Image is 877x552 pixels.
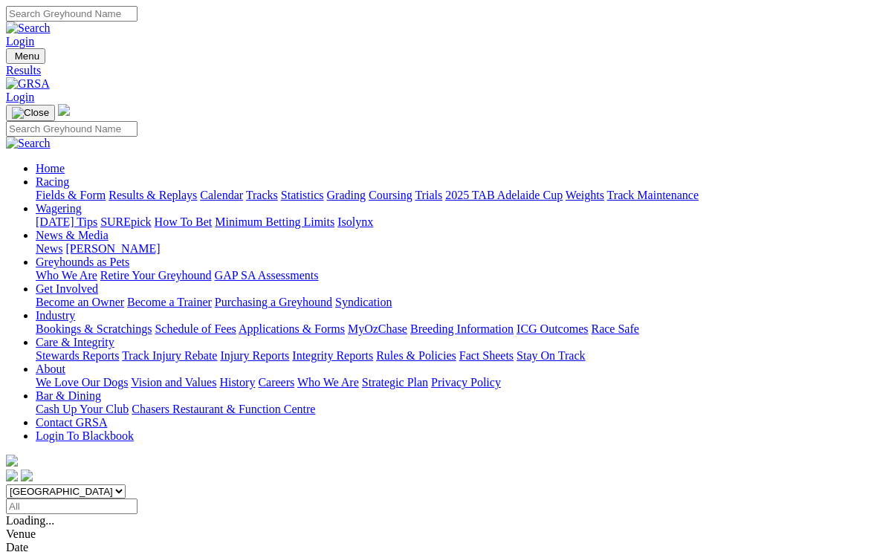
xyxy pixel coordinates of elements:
[6,6,137,22] input: Search
[36,416,107,429] a: Contact GRSA
[36,429,134,442] a: Login To Blackbook
[21,470,33,481] img: twitter.svg
[348,322,407,335] a: MyOzChase
[6,121,137,137] input: Search
[220,349,289,362] a: Injury Reports
[36,256,129,268] a: Greyhounds as Pets
[292,349,373,362] a: Integrity Reports
[6,48,45,64] button: Toggle navigation
[58,104,70,116] img: logo-grsa-white.png
[6,35,34,48] a: Login
[36,336,114,348] a: Care & Integrity
[6,499,137,514] input: Select date
[100,215,151,228] a: SUREpick
[246,189,278,201] a: Tracks
[6,514,54,527] span: Loading...
[369,189,412,201] a: Coursing
[36,322,871,336] div: Industry
[65,242,160,255] a: [PERSON_NAME]
[36,403,871,416] div: Bar & Dining
[410,322,514,335] a: Breeding Information
[155,215,213,228] a: How To Bet
[297,376,359,389] a: Who We Are
[127,296,212,308] a: Become a Trainer
[215,296,332,308] a: Purchasing a Greyhound
[6,105,55,121] button: Toggle navigation
[591,322,638,335] a: Race Safe
[36,215,871,229] div: Wagering
[36,215,97,228] a: [DATE] Tips
[155,322,236,335] a: Schedule of Fees
[335,296,392,308] a: Syndication
[459,349,514,362] a: Fact Sheets
[362,376,428,389] a: Strategic Plan
[131,376,216,389] a: Vision and Values
[36,189,106,201] a: Fields & Form
[36,242,62,255] a: News
[36,296,124,308] a: Become an Owner
[132,403,315,415] a: Chasers Restaurant & Function Centre
[376,349,456,362] a: Rules & Policies
[6,455,18,467] img: logo-grsa-white.png
[36,229,109,241] a: News & Media
[15,51,39,62] span: Menu
[6,91,34,103] a: Login
[36,189,871,202] div: Racing
[415,189,442,201] a: Trials
[36,242,871,256] div: News & Media
[109,189,197,201] a: Results & Replays
[100,269,212,282] a: Retire Your Greyhound
[607,189,699,201] a: Track Maintenance
[219,376,255,389] a: History
[36,363,65,375] a: About
[517,349,585,362] a: Stay On Track
[36,269,871,282] div: Greyhounds as Pets
[200,189,243,201] a: Calendar
[36,309,75,322] a: Industry
[12,107,49,119] img: Close
[36,376,871,389] div: About
[36,202,82,215] a: Wagering
[431,376,501,389] a: Privacy Policy
[517,322,588,335] a: ICG Outcomes
[36,296,871,309] div: Get Involved
[36,162,65,175] a: Home
[36,376,128,389] a: We Love Our Dogs
[36,349,871,363] div: Care & Integrity
[281,189,324,201] a: Statistics
[6,137,51,150] img: Search
[36,282,98,295] a: Get Involved
[327,189,366,201] a: Grading
[36,349,119,362] a: Stewards Reports
[6,64,871,77] a: Results
[258,376,294,389] a: Careers
[36,389,101,402] a: Bar & Dining
[239,322,345,335] a: Applications & Forms
[122,349,217,362] a: Track Injury Rebate
[445,189,563,201] a: 2025 TAB Adelaide Cup
[36,403,129,415] a: Cash Up Your Club
[215,269,319,282] a: GAP SA Assessments
[36,269,97,282] a: Who We Are
[215,215,334,228] a: Minimum Betting Limits
[6,22,51,35] img: Search
[6,470,18,481] img: facebook.svg
[566,189,604,201] a: Weights
[36,175,69,188] a: Racing
[36,322,152,335] a: Bookings & Scratchings
[6,527,871,541] div: Venue
[6,77,50,91] img: GRSA
[337,215,373,228] a: Isolynx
